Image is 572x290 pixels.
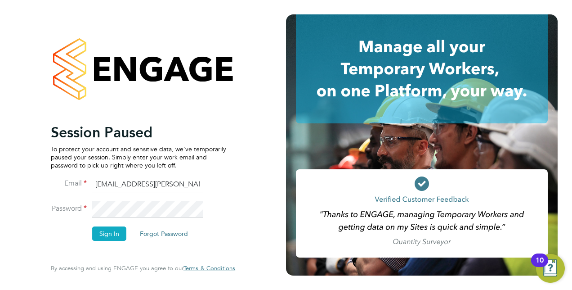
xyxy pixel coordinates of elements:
[51,123,226,141] h2: Session Paused
[133,227,195,241] button: Forgot Password
[92,227,126,241] button: Sign In
[183,264,235,272] span: Terms & Conditions
[92,177,203,193] input: Enter your work email...
[536,260,544,272] div: 10
[536,254,565,283] button: Open Resource Center, 10 new notifications
[51,179,87,188] label: Email
[51,204,87,213] label: Password
[183,265,235,272] a: Terms & Conditions
[51,264,235,272] span: By accessing and using ENGAGE you agree to our
[51,145,226,170] p: To protect your account and sensitive data, we've temporarily paused your session. Simply enter y...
